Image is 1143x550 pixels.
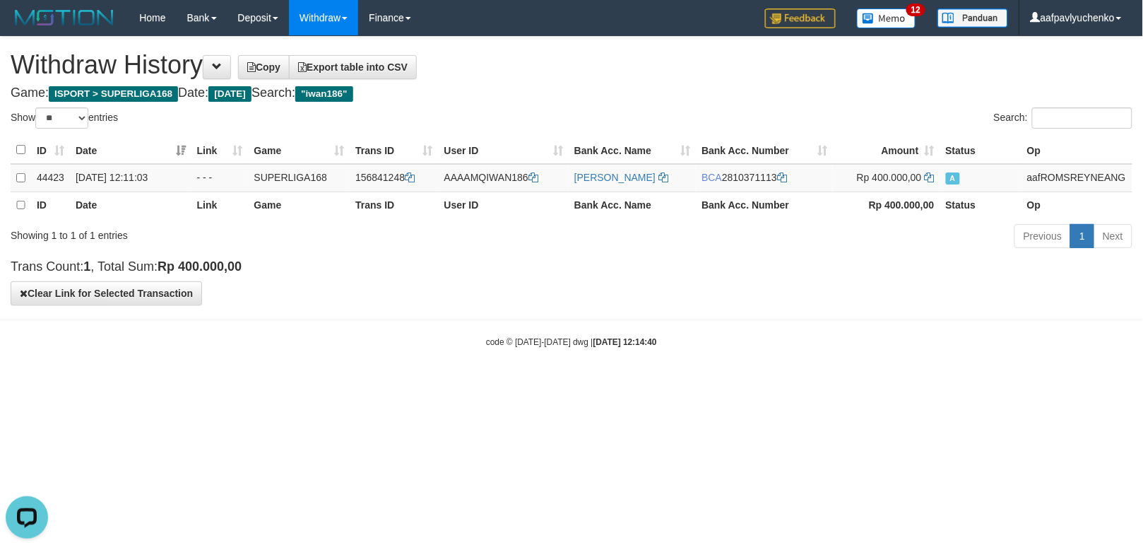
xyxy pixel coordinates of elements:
[1032,107,1132,129] input: Search:
[248,136,350,164] th: Game: activate to sort column ascending
[11,260,1132,274] h4: Trans Count: , Total Sum:
[869,199,935,211] strong: Rp 400.000,00
[247,62,280,73] span: Copy
[937,8,1008,28] img: panduan.png
[350,192,438,218] th: Trans ID
[439,192,569,218] th: User ID
[439,136,569,164] th: User ID: activate to sort column ascending
[946,172,960,185] span: Approved
[1021,192,1132,218] th: Op
[486,337,657,347] small: code © [DATE]-[DATE] dwg |
[11,281,202,305] button: Clear Link for Selected Transaction
[593,337,657,347] strong: [DATE] 12:14:40
[350,136,438,164] th: Trans ID: activate to sort column ascending
[1021,164,1132,192] td: aafROMSREYNEANG
[70,192,191,218] th: Date
[191,164,249,192] td: - - -
[439,164,569,192] td: AAAAMQIWAN186
[158,259,242,274] strong: Rp 400.000,00
[833,136,940,164] th: Amount: activate to sort column ascending
[70,136,191,164] th: Date: activate to sort column ascending
[31,192,70,218] th: ID
[11,107,118,129] label: Show entries
[1070,224,1094,248] a: 1
[83,259,90,274] strong: 1
[940,136,1021,164] th: Status
[31,164,70,192] td: 44423
[208,86,251,102] span: [DATE]
[857,172,922,183] span: Rp 400.000,00
[31,136,70,164] th: ID: activate to sort column ascending
[701,172,722,183] span: BCA
[238,55,290,79] a: Copy
[569,192,696,218] th: Bank Acc. Name
[1014,224,1071,248] a: Previous
[11,86,1132,100] h4: Game: Date: Search:
[35,107,88,129] select: Showentries
[696,136,833,164] th: Bank Acc. Number: activate to sort column ascending
[350,164,438,192] td: 156841248
[248,164,350,192] td: SUPERLIGA168
[1021,136,1132,164] th: Op
[906,4,925,16] span: 12
[696,164,833,192] td: 2810371113
[248,192,350,218] th: Game
[940,192,1021,218] th: Status
[289,55,417,79] a: Export table into CSV
[696,192,833,218] th: Bank Acc. Number
[191,192,249,218] th: Link
[11,223,466,242] div: Showing 1 to 1 of 1 entries
[994,107,1132,129] label: Search:
[857,8,916,28] img: Button%20Memo.svg
[574,172,656,183] a: [PERSON_NAME]
[70,164,191,192] td: [DATE] 12:11:03
[295,86,353,102] span: "iwan186"
[49,86,178,102] span: ISPORT > SUPERLIGA168
[1094,224,1132,248] a: Next
[11,51,1132,79] h1: Withdraw History
[11,7,118,28] img: MOTION_logo.png
[298,62,408,73] span: Export table into CSV
[6,6,48,48] button: Open LiveChat chat widget
[765,8,836,28] img: Feedback.jpg
[191,136,249,164] th: Link: activate to sort column ascending
[569,136,696,164] th: Bank Acc. Name: activate to sort column ascending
